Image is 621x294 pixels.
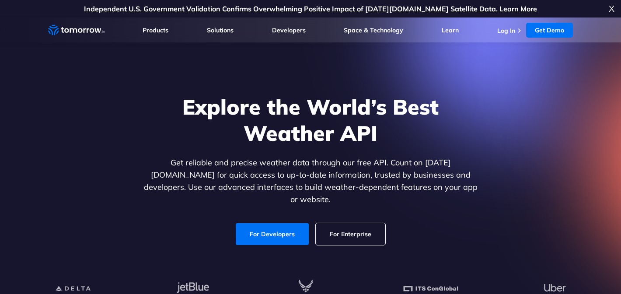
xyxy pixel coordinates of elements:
[142,94,479,146] h1: Explore the World’s Best Weather API
[272,26,306,34] a: Developers
[497,27,515,35] a: Log In
[48,24,105,37] a: Home link
[207,26,234,34] a: Solutions
[526,23,573,38] a: Get Demo
[142,157,479,206] p: Get reliable and precise weather data through our free API. Count on [DATE][DOMAIN_NAME] for quic...
[344,26,403,34] a: Space & Technology
[84,4,537,13] a: Independent U.S. Government Validation Confirms Overwhelming Positive Impact of [DATE][DOMAIN_NAM...
[442,26,459,34] a: Learn
[143,26,168,34] a: Products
